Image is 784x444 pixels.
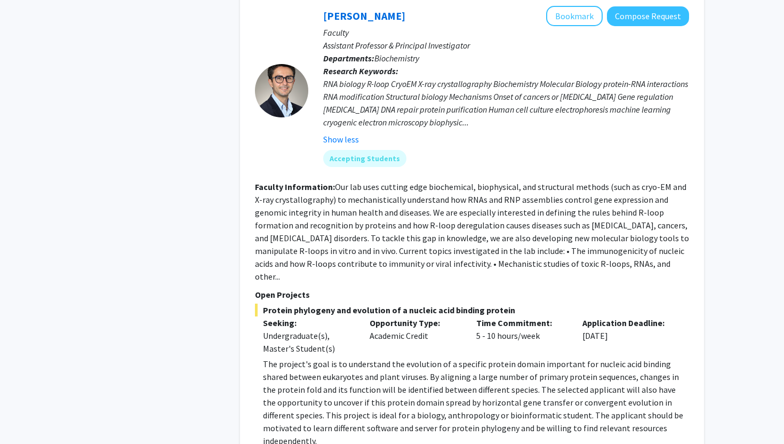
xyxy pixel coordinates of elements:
[582,316,673,329] p: Application Deadline:
[263,316,354,329] p: Seeking:
[607,6,689,26] button: Compose Request to Charles Bou-Nader
[255,288,689,301] p: Open Projects
[323,39,689,52] p: Assistant Professor & Principal Investigator
[546,6,603,26] button: Add Charles Bou-Nader to Bookmarks
[323,77,689,129] div: RNA biology R-loop CryoEM X-ray crystallography Biochemistry Molecular Biology protein-RNA intera...
[374,53,419,64] span: Biochemistry
[574,316,681,355] div: [DATE]
[370,316,460,329] p: Opportunity Type:
[323,133,359,146] button: Show less
[323,9,405,22] a: [PERSON_NAME]
[362,316,468,355] div: Academic Credit
[323,66,398,76] b: Research Keywords:
[263,329,354,355] div: Undergraduate(s), Master's Student(s)
[8,396,45,436] iframe: Chat
[323,53,374,64] b: Departments:
[255,304,689,316] span: Protein phylogeny and evolution of a nucleic acid binding protein
[255,181,335,192] b: Faculty Information:
[476,316,567,329] p: Time Commitment:
[323,150,406,167] mat-chip: Accepting Students
[323,26,689,39] p: Faculty
[255,181,689,282] fg-read-more: Our lab uses cutting edge biochemical, biophysical, and structural methods (such as cryo-EM and X...
[468,316,575,355] div: 5 - 10 hours/week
